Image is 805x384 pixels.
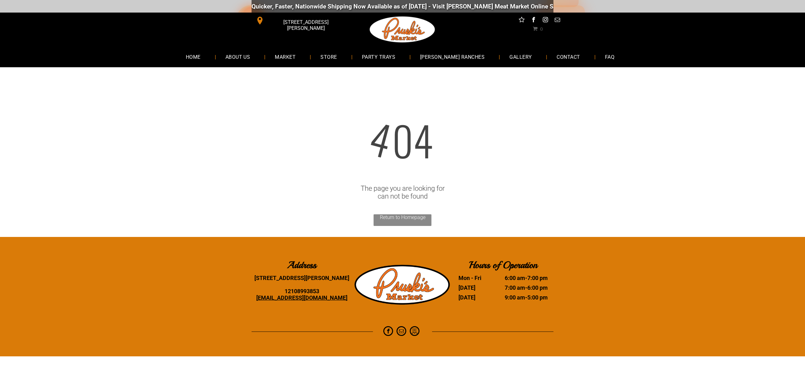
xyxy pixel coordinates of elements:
a: email [553,16,562,25]
div: [STREET_ADDRESS][PERSON_NAME] [252,275,352,281]
dd: - [495,294,548,301]
div: The page you are looking for can not be found [13,184,792,200]
a: PARTY TRAYS [353,48,405,65]
time: 7:00 pm [527,275,548,281]
b: Hours of Operation [469,259,537,271]
div: 12108993853 [252,288,352,294]
a: CONTACT [547,48,589,65]
a: Social network [518,16,526,25]
a: facebook [383,326,393,337]
span: 0 [540,26,543,31]
time: 5:00 pm [527,294,548,301]
a: STORE [311,48,346,65]
div: 04 [13,110,792,170]
a: [EMAIL_ADDRESS][DOMAIN_NAME] [256,294,347,301]
a: instagram [541,16,550,25]
b: Address [287,259,316,271]
a: MARKET [265,48,305,65]
dt: Mon - Fri [458,275,494,281]
a: HOME [176,48,210,65]
img: Pruski-s+Market+HQ+Logo2-1920w.png [354,261,451,309]
a: email [397,326,406,337]
time: 6:00 am [505,275,525,281]
time: 9:00 am [505,294,525,301]
a: [PERSON_NAME] RANCHES [411,48,494,65]
a: ABOUT US [216,48,260,65]
a: Return to Homepage [374,214,431,226]
time: 7:00 am [505,284,525,291]
dt: [DATE] [458,294,494,301]
a: facebook [530,16,538,25]
span: [STREET_ADDRESS][PERSON_NAME] [265,16,347,34]
a: FAQ [596,48,624,65]
dd: - [495,284,548,291]
a: [STREET_ADDRESS][PERSON_NAME] [252,16,348,25]
a: Social network [410,326,419,337]
dd: - [495,275,548,281]
a: GALLERY [500,48,541,65]
span: 4 [363,107,398,170]
img: Pruski-s+Market+HQ+Logo2-1920w.png [369,13,436,47]
time: 6:00 pm [527,284,548,291]
dt: [DATE] [458,284,494,291]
